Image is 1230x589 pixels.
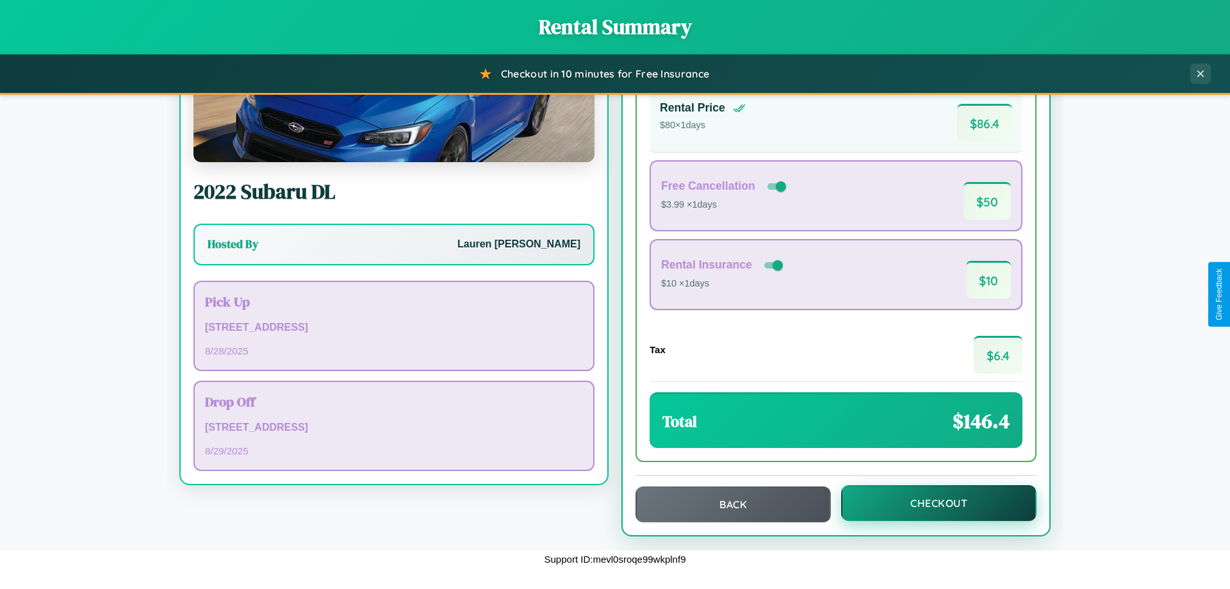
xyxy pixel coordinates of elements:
h3: Total [662,411,697,432]
h2: 2022 Subaru DL [193,178,594,206]
span: $ 146.4 [953,407,1010,435]
span: $ 6.4 [974,336,1022,374]
p: Lauren [PERSON_NAME] [457,235,580,254]
h3: Pick Up [205,292,583,311]
p: $10 × 1 days [661,276,785,292]
p: $3.99 × 1 days [661,197,789,213]
p: $ 80 × 1 days [660,117,746,134]
p: Support ID: mevl0sroqe99wkplnf9 [545,551,686,568]
button: Back [635,486,831,522]
span: $ 86.4 [957,104,1012,142]
p: [STREET_ADDRESS] [205,319,583,337]
h4: Rental Price [660,101,725,115]
button: Checkout [841,485,1037,521]
h3: Hosted By [208,236,258,252]
p: [STREET_ADDRESS] [205,419,583,437]
h1: Rental Summary [13,13,1217,41]
h4: Free Cancellation [661,179,755,193]
h4: Tax [650,344,666,355]
h4: Rental Insurance [661,258,752,272]
span: Checkout in 10 minutes for Free Insurance [501,67,709,80]
h3: Drop Off [205,392,583,411]
div: Give Feedback [1215,269,1224,320]
span: $ 50 [963,182,1011,220]
p: 8 / 28 / 2025 [205,342,583,360]
img: Subaru DL [193,34,594,162]
span: $ 10 [966,261,1011,299]
p: 8 / 29 / 2025 [205,442,583,460]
